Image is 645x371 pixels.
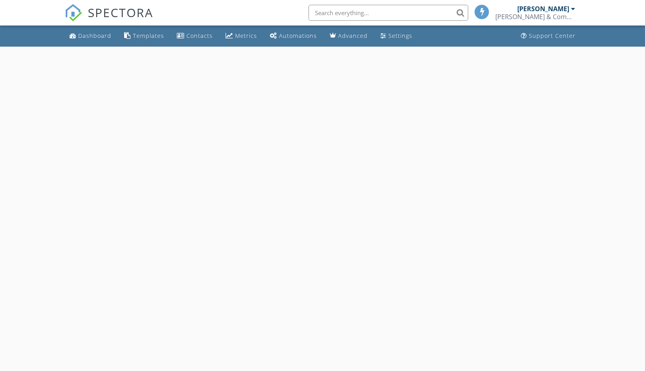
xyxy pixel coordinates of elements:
[267,29,320,43] a: Automations (Basic)
[326,29,371,43] a: Advanced
[133,32,164,39] div: Templates
[338,32,368,39] div: Advanced
[186,32,213,39] div: Contacts
[377,29,415,43] a: Settings
[309,5,468,21] input: Search everything...
[495,13,575,21] div: Watts & Company Home Inspections
[88,4,153,21] span: SPECTORA
[518,29,579,43] a: Support Center
[66,29,115,43] a: Dashboard
[65,4,82,22] img: The Best Home Inspection Software - Spectora
[529,32,576,39] div: Support Center
[65,11,153,27] a: SPECTORA
[78,32,111,39] div: Dashboard
[174,29,216,43] a: Contacts
[517,5,569,13] div: [PERSON_NAME]
[235,32,257,39] div: Metrics
[121,29,167,43] a: Templates
[279,32,317,39] div: Automations
[388,32,412,39] div: Settings
[222,29,260,43] a: Metrics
